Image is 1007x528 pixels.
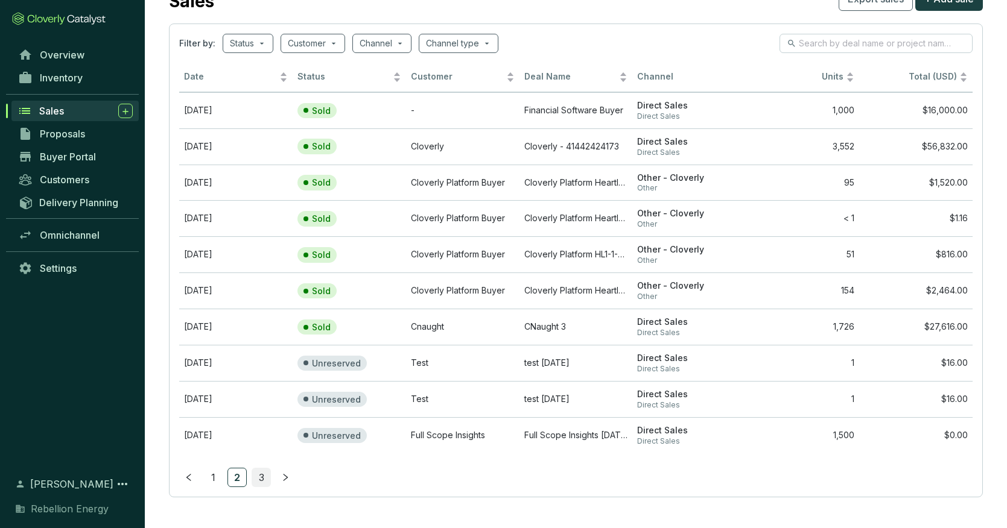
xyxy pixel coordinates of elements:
[406,272,519,309] td: Cloverly Platform Buyer
[179,37,215,49] span: Filter by:
[297,71,390,83] span: Status
[179,345,293,381] td: Apr 19 2025
[746,200,859,236] td: < 1
[519,63,633,92] th: Deal Name
[746,236,859,272] td: 51
[184,71,277,83] span: Date
[40,151,96,163] span: Buyer Portal
[746,128,859,165] td: 3,552
[179,468,199,487] button: left
[406,200,519,236] td: Cloverly Platform Buyer
[179,165,293,201] td: Oct 09 2024
[252,468,271,487] li: 3
[637,400,741,410] span: Direct Sales
[203,468,223,487] li: 1
[12,169,139,190] a: Customers
[179,468,199,487] li: Previous Page
[312,141,331,152] p: Sold
[179,309,293,345] td: Apr 04 2025
[12,146,139,167] a: Buyer Portal
[179,236,293,272] td: Apr 03 2025
[185,473,193,482] span: left
[519,200,633,236] td: Cloverly Platform Heartland Methane Abatement and Land Restoration Project 2 Aug 23
[751,71,843,83] span: Units
[746,309,859,345] td: 1,726
[637,280,741,292] span: Other - Cloverly
[637,425,741,436] span: Direct Sales
[30,477,113,491] span: [PERSON_NAME]
[312,213,331,224] p: Sold
[40,262,77,274] span: Settings
[519,417,633,453] td: Full Scope Insights Jul 25
[179,417,293,453] td: Jul 25 2025
[519,236,633,272] td: Cloverly Platform HL1-1-50000 Apr 3
[799,37,955,50] input: Search by deal name or project name...
[312,250,331,260] p: Sold
[11,101,139,121] a: Sales
[40,49,84,61] span: Overview
[637,436,741,446] span: Direct Sales
[859,92,973,128] td: $16,000.00
[406,417,519,453] td: Full Scope Insights
[39,105,64,117] span: Sales
[406,165,519,201] td: Cloverly Platform Buyer
[252,468,270,486] a: 3
[746,381,859,417] td: 1
[179,63,293,92] th: Date
[519,128,633,165] td: Cloverly - 41442424173
[637,148,741,157] span: Direct Sales
[637,256,741,265] span: Other
[204,468,222,486] a: 1
[312,105,331,116] p: Sold
[524,71,617,83] span: Deal Name
[519,165,633,201] td: Cloverly Platform Heartland Methane Abatement and Land Restoration – Packard & Kottke Ranch Proje...
[637,364,741,374] span: Direct Sales
[637,172,741,184] span: Other - Cloverly
[746,165,859,201] td: 95
[637,328,741,338] span: Direct Sales
[179,200,293,236] td: Aug 23 2024
[12,45,139,65] a: Overview
[406,309,519,345] td: Cnaught
[40,72,83,84] span: Inventory
[637,292,741,301] span: Other
[632,63,746,92] th: Channel
[637,100,741,112] span: Direct Sales
[859,345,973,381] td: $16.00
[746,63,859,92] th: Units
[12,225,139,245] a: Omnichannel
[406,381,519,417] td: Test
[293,63,406,92] th: Status
[31,501,109,516] span: Rebellion Energy
[179,381,293,417] td: Apr 19 2025
[228,468,246,486] a: 2
[859,236,973,272] td: $816.00
[637,244,741,256] span: Other - Cloverly
[312,286,331,297] p: Sold
[411,71,504,83] span: Customer
[312,322,331,333] p: Sold
[227,468,247,487] li: 2
[312,430,361,441] p: Unreserved
[859,165,973,201] td: $1,520.00
[519,381,633,417] td: test Apr 19
[637,219,741,229] span: Other
[859,128,973,165] td: $56,832.00
[859,200,973,236] td: $1.16
[406,92,519,128] td: -
[12,68,139,88] a: Inventory
[312,394,361,405] p: Unreserved
[12,192,139,212] a: Delivery Planning
[909,71,957,81] span: Total (USD)
[637,389,741,400] span: Direct Sales
[312,177,331,188] p: Sold
[40,229,100,241] span: Omnichannel
[746,272,859,309] td: 154
[12,258,139,278] a: Settings
[312,358,361,369] p: Unreserved
[406,63,519,92] th: Customer
[406,128,519,165] td: Cloverly
[519,345,633,381] td: test Apr 19
[859,381,973,417] td: $16.00
[637,136,741,148] span: Direct Sales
